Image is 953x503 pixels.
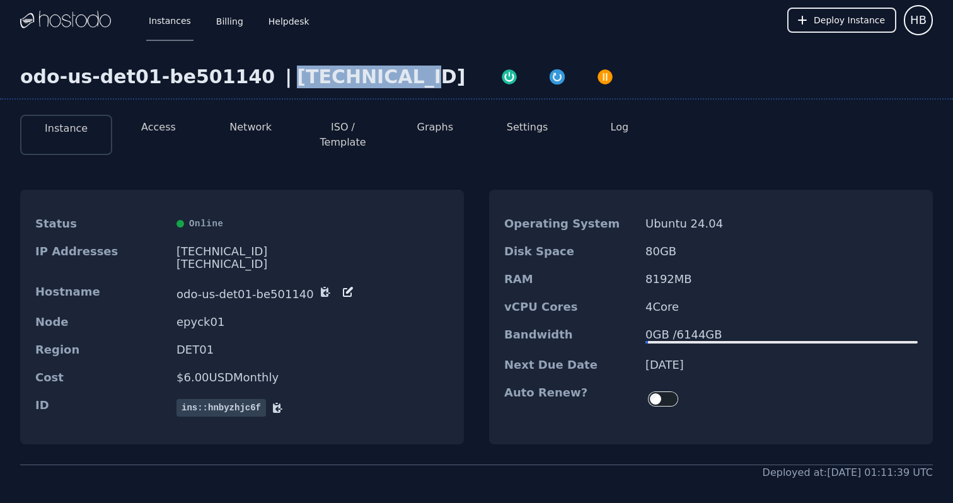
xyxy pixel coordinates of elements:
button: Deploy Instance [787,8,896,33]
button: Power On [485,66,533,86]
img: Restart [548,68,566,86]
span: Deploy Instance [814,14,885,26]
dt: Region [35,344,166,356]
dd: 80 GB [645,245,918,258]
dt: vCPU Cores [504,301,635,313]
img: Logo [20,11,111,30]
dt: Next Due Date [504,359,635,371]
button: Restart [533,66,581,86]
div: [TECHNICAL_ID] [297,66,465,88]
button: ISO / Template [307,120,379,150]
button: Settings [507,120,548,135]
button: Instance [45,121,88,136]
img: Power On [500,68,518,86]
button: Log [611,120,629,135]
dd: 8192 MB [645,273,918,286]
dt: Operating System [504,217,635,230]
div: Online [176,217,449,230]
dd: epyck01 [176,316,449,328]
span: HB [910,11,927,29]
button: Graphs [417,120,453,135]
dt: Bandwidth [504,328,635,344]
dt: Auto Renew? [504,386,635,412]
dt: Hostname [35,286,166,301]
button: Network [229,120,272,135]
button: Power Off [581,66,629,86]
dt: Node [35,316,166,328]
div: [TECHNICAL_ID] [176,258,449,270]
div: Deployed at: [DATE] 01:11:39 UTC [763,465,933,480]
dt: ID [35,399,166,417]
dt: Status [35,217,166,230]
dd: $ 6.00 USD Monthly [176,371,449,384]
div: odo-us-det01-be501140 [20,66,280,88]
span: ins::hnbyzhjc6f [176,399,266,417]
dd: 4 Core [645,301,918,313]
div: 0 GB / 6144 GB [645,328,918,341]
dd: Ubuntu 24.04 [645,217,918,230]
dt: RAM [504,273,635,286]
img: Power Off [596,68,614,86]
dt: Cost [35,371,166,384]
dd: odo-us-det01-be501140 [176,286,449,301]
button: User menu [904,5,933,35]
div: [TECHNICAL_ID] [176,245,449,258]
dd: [DATE] [645,359,918,371]
dt: Disk Space [504,245,635,258]
dt: IP Addresses [35,245,166,270]
div: | [280,66,297,88]
button: Access [141,120,176,135]
dd: DET01 [176,344,449,356]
